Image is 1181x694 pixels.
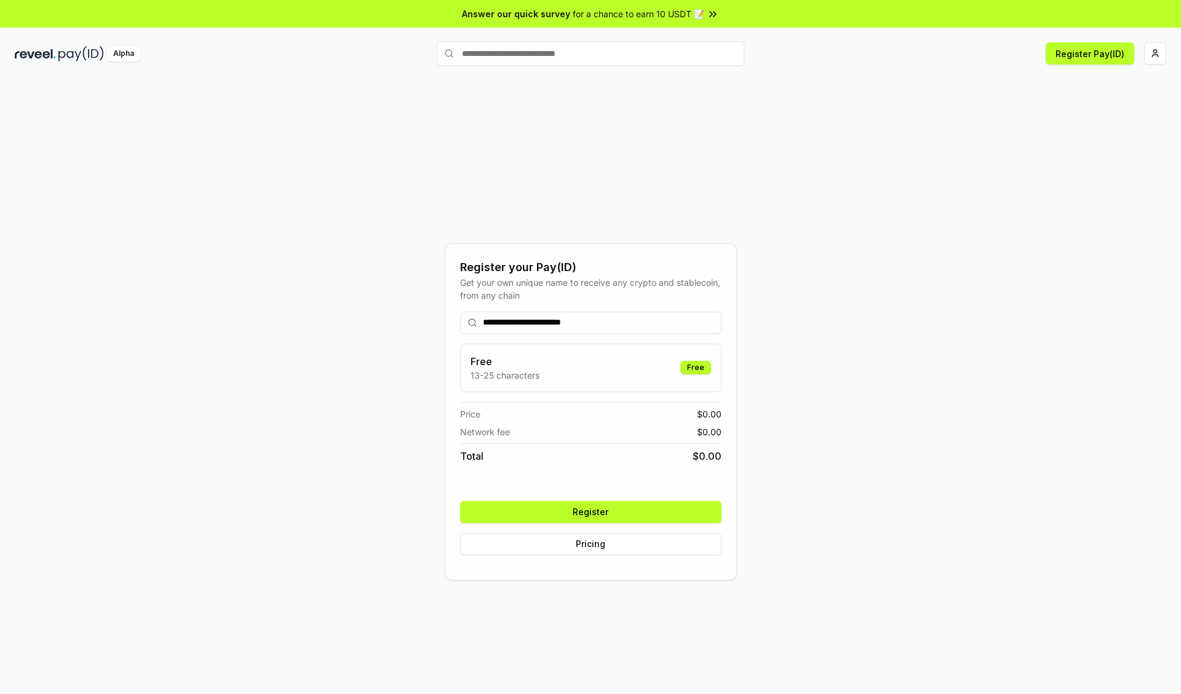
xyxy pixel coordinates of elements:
[573,7,704,20] span: for a chance to earn 10 USDT 📝
[693,449,722,463] span: $ 0.00
[697,425,722,438] span: $ 0.00
[460,449,483,463] span: Total
[460,276,722,302] div: Get your own unique name to receive any crypto and stablecoin, from any chain
[106,46,141,61] div: Alpha
[1046,42,1134,65] button: Register Pay(ID)
[462,7,570,20] span: Answer our quick survey
[460,533,722,555] button: Pricing
[460,425,510,438] span: Network fee
[58,46,104,61] img: pay_id
[460,259,722,276] div: Register your Pay(ID)
[697,408,722,420] span: $ 0.00
[460,408,480,420] span: Price
[471,354,539,369] h3: Free
[471,369,539,382] p: 13-25 characters
[15,46,56,61] img: reveel_dark
[460,501,722,523] button: Register
[680,361,711,374] div: Free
